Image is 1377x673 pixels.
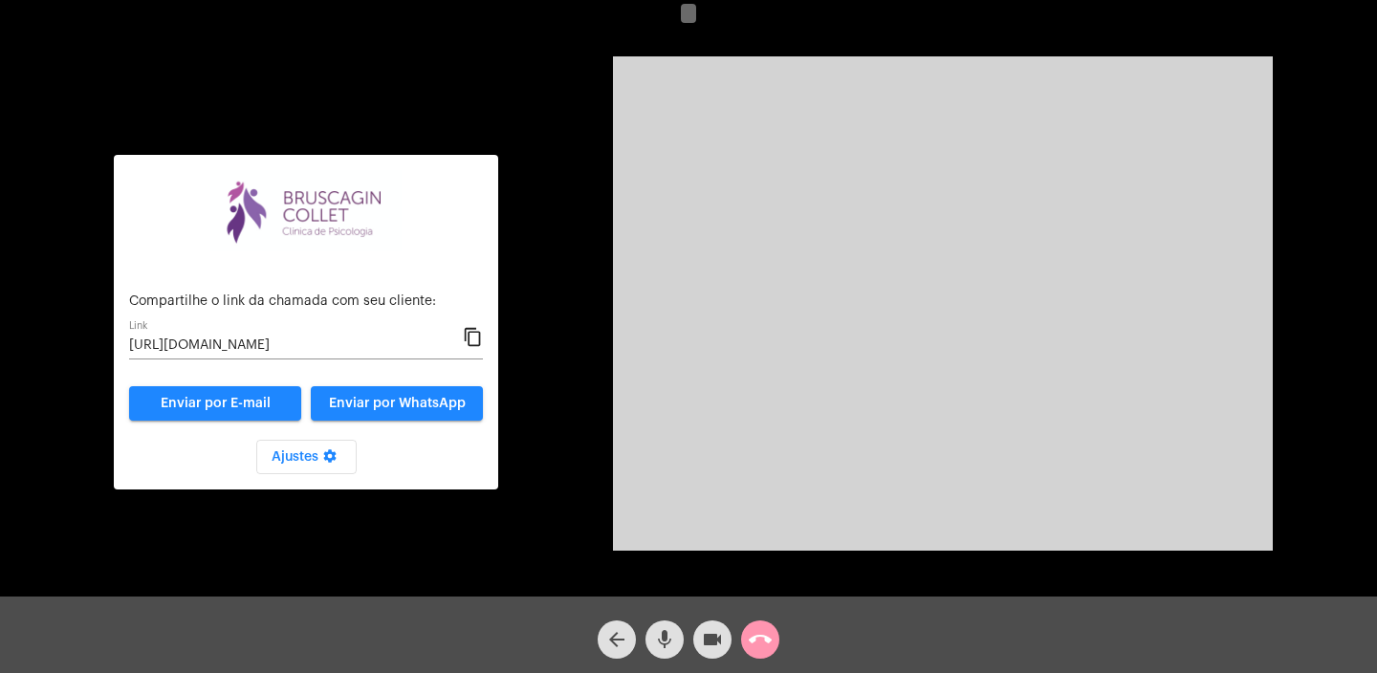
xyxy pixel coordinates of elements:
[463,326,483,349] mat-icon: content_copy
[256,440,357,474] button: Ajustes
[161,397,271,410] span: Enviar por E-mail
[605,628,628,651] mat-icon: arrow_back
[329,397,466,410] span: Enviar por WhatsApp
[311,386,483,421] button: Enviar por WhatsApp
[210,170,402,251] img: bdd31f1e-573f-3f90-f05a-aecdfb595b2a.png
[272,450,341,464] span: Ajustes
[129,294,483,309] p: Compartilhe o link da chamada com seu cliente:
[701,628,724,651] mat-icon: videocam
[653,628,676,651] mat-icon: mic
[318,448,341,471] mat-icon: settings
[749,628,772,651] mat-icon: call_end
[129,386,301,421] a: Enviar por E-mail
